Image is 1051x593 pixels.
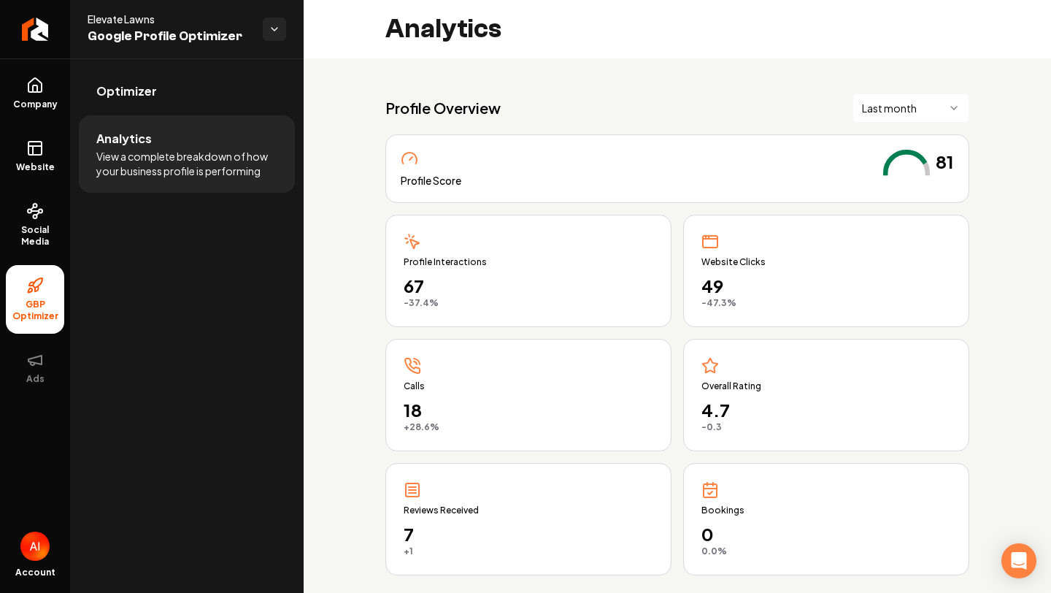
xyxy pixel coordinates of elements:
[88,26,251,47] span: Google Profile Optimizer
[96,130,152,148] span: Analytics
[701,297,951,309] div: -47.3%
[404,380,653,392] span: Calls
[401,173,461,188] span: Profile Score
[385,98,501,118] span: Profile Overview
[936,150,954,188] div: 81
[15,567,55,578] span: Account
[79,68,295,115] a: Optimizer
[22,18,49,41] img: Rebolt Logo
[20,373,50,385] span: Ads
[385,15,501,44] h2: Analytics
[6,340,64,397] button: Ads
[6,191,64,259] a: Social Media
[404,297,653,309] div: -37.4%
[404,522,653,546] span: 7
[404,256,653,268] span: Profile Interactions
[1001,543,1036,578] div: Open Intercom Messenger
[88,12,251,26] span: Elevate Lawns
[701,398,951,421] span: 4.7
[7,99,63,110] span: Company
[701,522,951,546] span: 0
[10,161,61,173] span: Website
[6,299,64,322] span: GBP Optimizer
[6,224,64,248] span: Social Media
[701,505,951,516] span: Bookings
[20,532,50,561] button: Open user button
[404,421,653,433] div: +28.6%
[701,256,951,268] span: Website Clicks
[404,274,653,297] span: 67
[96,149,277,178] span: View a complete breakdown of how your business profile is performing
[701,421,951,433] div: -0.3
[6,128,64,185] a: Website
[20,532,50,561] img: Abdi Ismael
[404,505,653,516] span: Reviews Received
[404,546,653,557] div: +1
[404,398,653,421] span: 18
[701,380,951,392] span: Overall Rating
[701,274,951,297] span: 49
[96,83,157,100] span: Optimizer
[6,65,64,122] a: Company
[701,546,951,557] div: 0.0%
